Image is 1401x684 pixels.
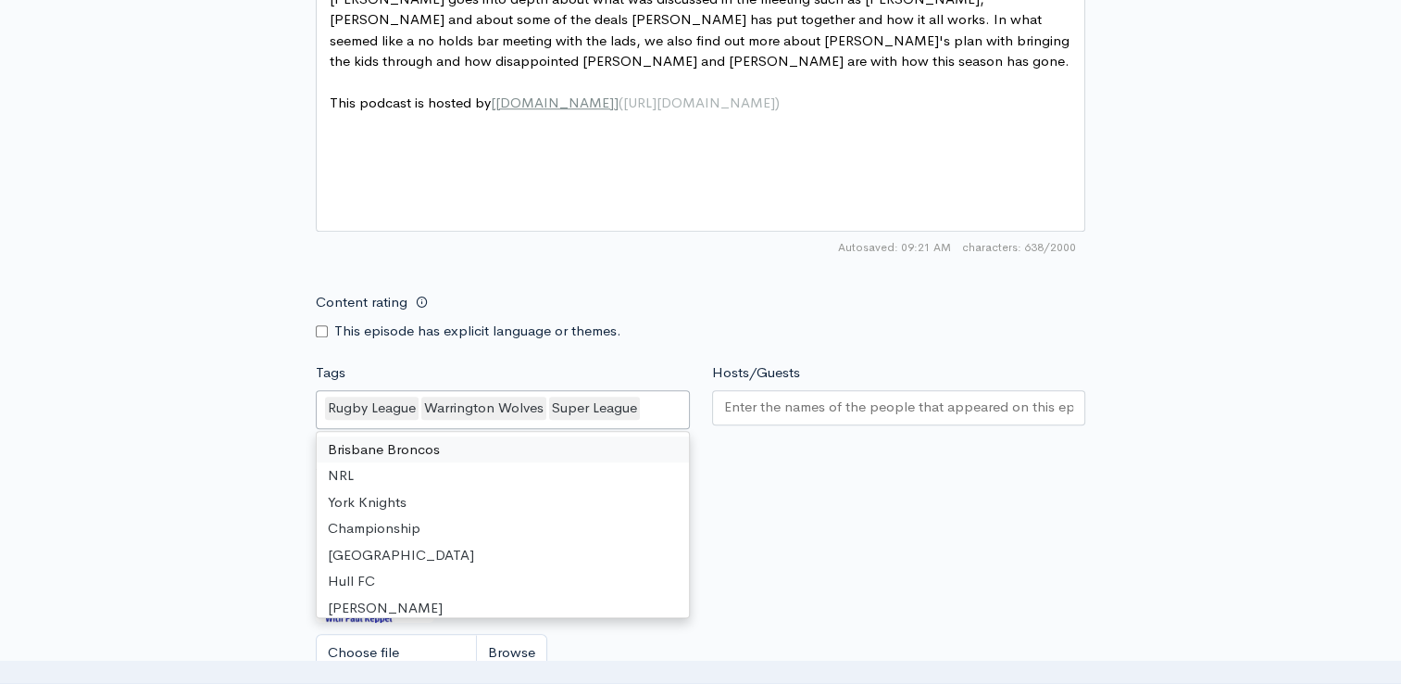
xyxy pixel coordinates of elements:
div: Brisbane Broncos [317,437,689,463]
label: Hosts/Guests [712,362,800,384]
div: Hull FC [317,568,689,595]
div: Rugby League [325,397,419,420]
label: This episode has explicit language or themes. [334,321,621,342]
div: NRL [317,462,689,489]
span: ] [614,94,619,111]
span: ( [619,94,623,111]
span: [ [491,94,495,111]
div: [PERSON_NAME] [317,595,689,622]
label: Tags [316,362,345,384]
div: Warrington Wolves [421,397,546,420]
span: 638/2000 [962,239,1076,256]
div: Super League [549,397,640,420]
span: [URL][DOMAIN_NAME] [623,94,775,111]
div: Championship [317,515,689,542]
span: Autosaved: 09:21 AM [838,239,951,256]
span: [DOMAIN_NAME] [495,94,614,111]
label: Content rating [316,284,407,322]
span: This podcast is hosted by [330,94,780,111]
small: If no artwork is selected your default podcast artwork will be used [316,479,1085,498]
span: ) [775,94,780,111]
div: York Knights [317,489,689,516]
div: [GEOGRAPHIC_DATA] [317,542,689,569]
input: Enter the names of the people that appeared on this episode [724,397,1074,418]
